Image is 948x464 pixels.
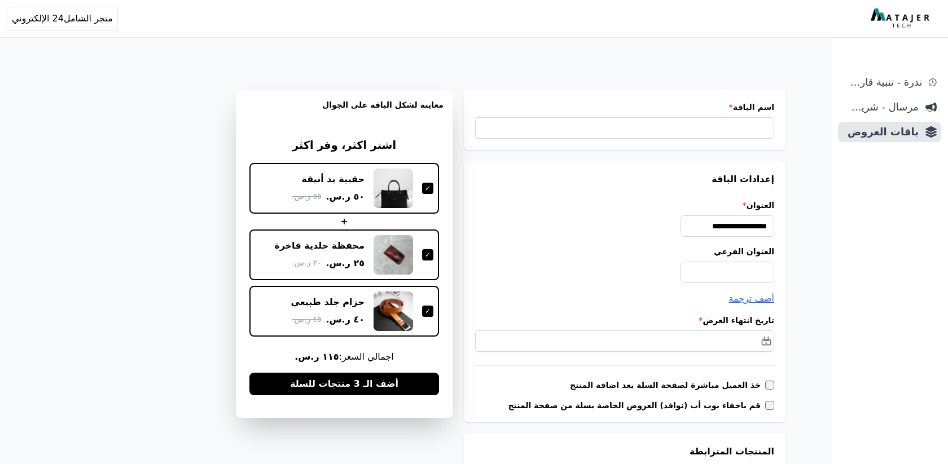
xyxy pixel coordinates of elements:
label: اسم الباقة [475,101,774,113]
span: باقات العروض [842,124,919,140]
span: أضف ترجمة [728,293,774,304]
label: العنوان الفرعي [475,246,774,257]
span: ٥٥ ر.س. [292,191,321,202]
label: قم باخفاء بوب أب (نوافذ) العروض الخاصة بسلة من صفحة المنتج [508,400,765,411]
label: خذ العميل مباشرة لصفحة السلة بعد اضافة المنتج [570,379,765,391]
span: ٤٠ ر.س. [326,313,365,326]
span: ٢٥ ر.س. [326,257,365,270]
img: حقيبة يد أنيقة [374,169,413,208]
label: العنوان [475,200,774,211]
span: أضف الـ 3 منتجات للسلة [290,377,398,391]
span: مرسال - شريط دعاية [842,99,919,115]
label: تاريخ انتهاء العرض [475,315,774,326]
div: + [249,215,439,228]
div: محفظة جلدية فاخرة [274,240,365,252]
h3: معاينة لشكل الباقة على الجوال [245,99,444,124]
h3: إعدادات الباقة [475,173,774,186]
h3: المنتجات المترابطة [475,445,774,458]
button: أضف ترجمة [728,292,774,306]
div: حزام جلد طبيعي [291,296,365,308]
button: متجر الشامل24 الإلكتروني [7,7,118,30]
h3: اشتر اكثر، وفر اكثر [249,138,439,154]
span: ٤٥ ر.س. [292,313,321,325]
span: ٥٠ ر.س. [326,190,365,204]
span: اجمالي السعر: [249,350,439,364]
button: أضف الـ 3 منتجات للسلة [249,373,439,395]
img: MatajerTech Logo [871,8,932,29]
div: حقيبة يد أنيقة [302,173,365,185]
img: محفظة جلدية فاخرة [374,235,413,275]
span: ندرة - تنبية قارب علي النفاذ [842,74,922,90]
span: متجر الشامل24 الإلكتروني [12,12,113,25]
span: ٣٠ ر.س. [292,257,321,269]
b: ١١٥ ر.س. [295,351,339,362]
img: حزام جلد طبيعي [374,291,413,331]
iframe: chat widget [878,394,948,447]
